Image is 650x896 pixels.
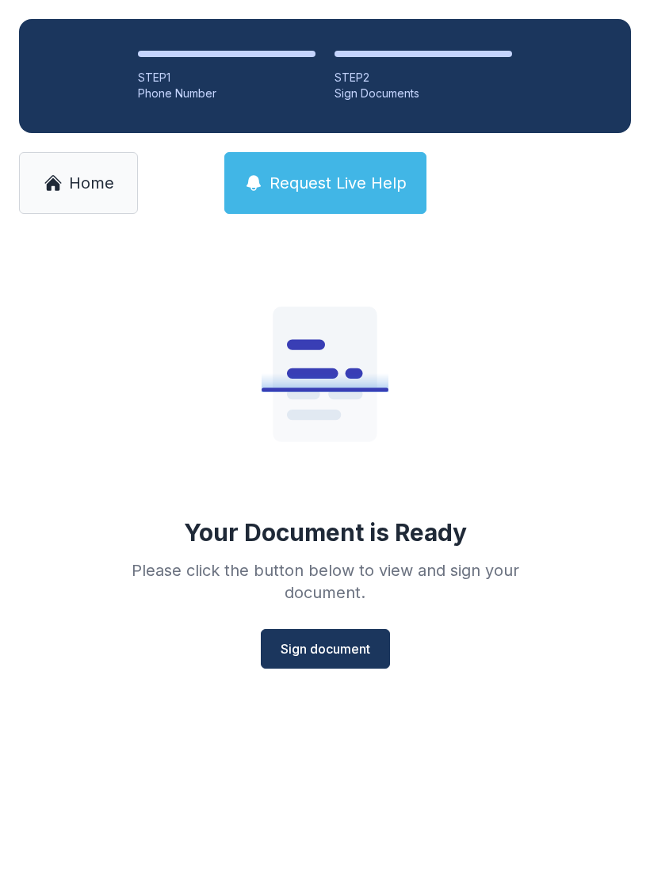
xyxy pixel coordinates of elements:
div: Sign Documents [335,86,512,101]
span: Home [69,172,114,194]
span: Sign document [281,639,370,658]
div: Your Document is Ready [184,518,467,547]
span: Request Live Help [270,172,407,194]
div: STEP 2 [335,70,512,86]
div: STEP 1 [138,70,315,86]
div: Phone Number [138,86,315,101]
div: Please click the button below to view and sign your document. [97,559,553,604]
